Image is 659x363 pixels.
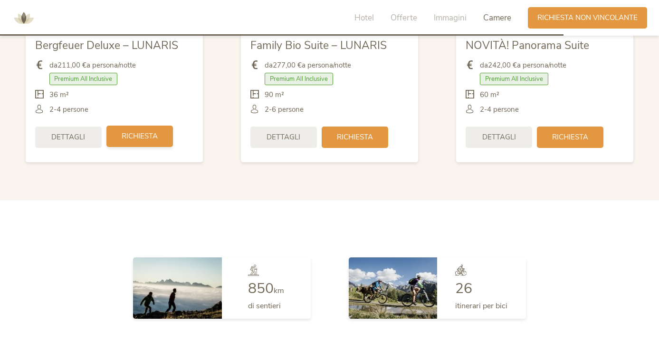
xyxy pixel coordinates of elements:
b: 277,00 € [273,60,302,70]
b: 242,00 € [488,60,517,70]
span: 2-4 persone [480,105,519,115]
span: Bergfeuer Deluxe – LUNARIS [35,38,178,53]
span: Richiesta [337,132,373,142]
span: 26 [455,279,472,298]
b: 211,00 € [57,60,86,70]
span: 2-4 persone [49,105,88,115]
span: Family Bio Suite – LUNARIS [250,38,387,53]
span: Hotel [354,12,374,23]
span: Richiesta non vincolante [537,13,638,23]
span: di sentieri [248,301,281,311]
a: AMONTI & LUNARIS Wellnessresort [10,14,38,21]
span: Camere [483,12,511,23]
span: 60 m² [480,90,499,100]
span: Dettagli [482,132,516,142]
span: Dettagli [51,132,85,142]
span: Premium All Inclusive [265,73,333,85]
span: Premium All Inclusive [49,73,118,85]
span: Dettagli [267,132,300,142]
span: da a persona/notte [49,60,136,70]
span: da a persona/notte [265,60,351,70]
span: 90 m² [265,90,284,100]
img: AMONTI & LUNARIS Wellnessresort [10,4,38,32]
span: Richiesta [552,132,588,142]
span: da a persona/notte [480,60,566,70]
span: 36 m² [49,90,69,100]
span: 850 [248,279,274,298]
span: Offerte [391,12,417,23]
span: NOVITÀ! Panorama Suite [466,38,589,53]
span: Premium All Inclusive [480,73,548,85]
span: Richiesta [122,131,158,141]
span: Immagini [434,12,467,23]
span: km [274,285,284,296]
span: itinerari per bici [455,301,507,311]
span: 2-6 persone [265,105,304,115]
